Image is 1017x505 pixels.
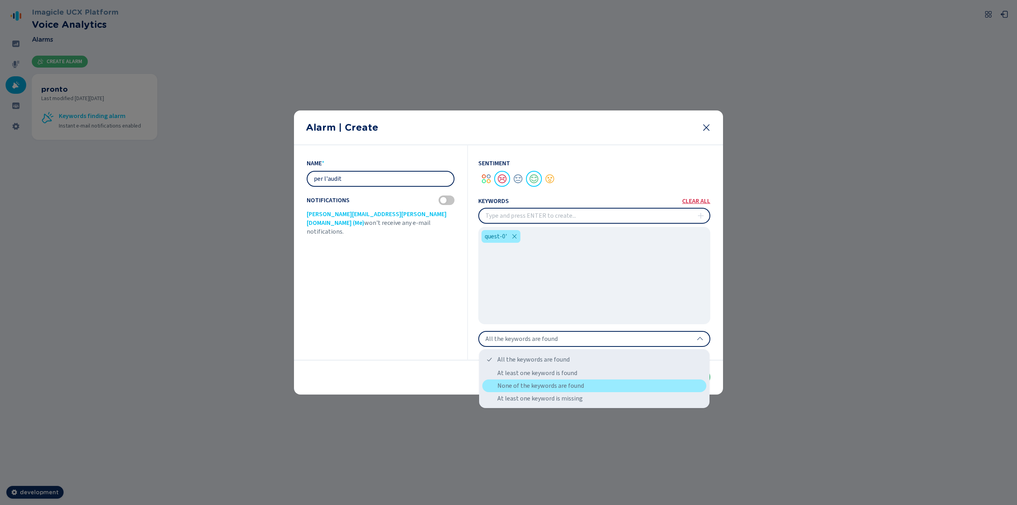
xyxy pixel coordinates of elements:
[482,352,706,367] div: All the keywords are found
[307,159,322,168] span: name
[479,209,710,223] input: Type and press ENTER to create...
[482,367,706,379] div: At least one keyword is found
[486,356,493,363] svg: tick
[481,230,520,243] div: quest-0'
[307,210,447,227] span: [PERSON_NAME][EMAIL_ADDRESS][PERSON_NAME][DOMAIN_NAME] (Me)
[306,120,695,135] h2: Alarm | Create
[307,219,431,236] span: won't receive any e-mail notifications.
[682,198,710,204] button: clear all
[307,172,454,186] input: Type the alarm name
[478,197,509,205] span: keywords
[698,213,704,219] svg: plus
[702,123,711,132] svg: close
[482,392,706,405] div: At least one keyword is missing
[511,233,518,240] svg: close
[307,197,350,204] span: Notifications
[482,379,706,392] div: None of the keywords are found
[485,335,558,343] span: All the keywords are found
[697,336,703,342] svg: chevron-up
[485,232,507,241] span: quest-0'
[478,159,510,168] span: Sentiment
